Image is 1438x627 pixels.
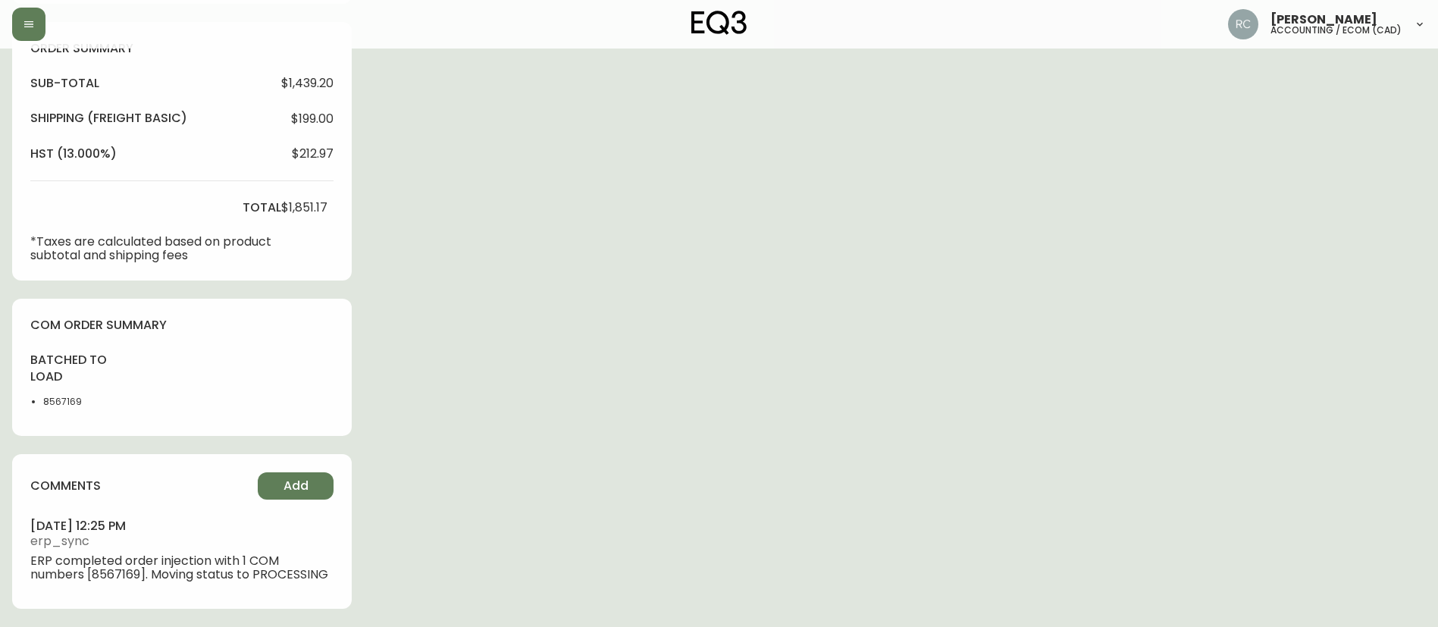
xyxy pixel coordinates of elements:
[1270,14,1377,26] span: [PERSON_NAME]
[30,478,101,494] h4: comments
[1228,9,1258,39] img: f4ba4e02bd060be8f1386e3ca455bd0e
[281,77,334,90] span: $1,439.20
[30,518,334,535] h4: [DATE] 12:25 pm
[258,472,334,500] button: Add
[281,201,327,215] span: $1,851.17
[30,554,334,582] span: ERP completed order injection with 1 COM numbers [8567169]. Moving status to PROCESSING
[30,317,334,334] h4: com order summary
[291,112,334,126] span: $199.00
[43,395,119,409] li: 8567169
[284,478,309,494] span: Add
[30,352,119,386] h4: batched to load
[30,235,281,262] p: *Taxes are calculated based on product subtotal and shipping fees
[30,75,99,92] h4: sub-total
[30,535,334,548] span: erp_sync
[1270,26,1402,35] h5: accounting / ecom (cad)
[243,199,281,216] h4: total
[30,110,187,127] h4: Shipping ( Freight Basic )
[292,147,334,161] span: $212.97
[30,146,117,162] h4: hst (13.000%)
[691,11,747,35] img: logo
